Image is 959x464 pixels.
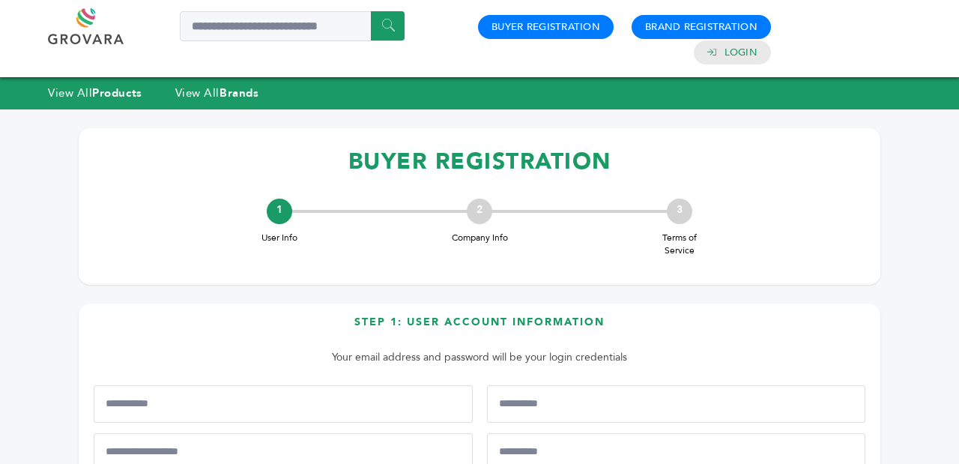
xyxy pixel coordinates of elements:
[650,232,710,257] span: Terms of Service
[94,385,473,423] input: First Name*
[249,232,309,244] span: User Info
[48,85,142,100] a: View AllProducts
[491,20,600,34] a: Buyer Registration
[487,385,866,423] input: Last Name*
[94,139,865,184] h1: BUYER REGISTRATION
[450,232,509,244] span: Company Info
[667,199,692,224] div: 3
[94,315,865,341] h3: Step 1: User Account Information
[724,46,757,59] a: Login
[267,199,292,224] div: 1
[467,199,492,224] div: 2
[180,11,405,41] input: Search a product or brand...
[175,85,259,100] a: View AllBrands
[220,85,258,100] strong: Brands
[645,20,757,34] a: Brand Registration
[92,85,142,100] strong: Products
[101,349,858,367] p: Your email address and password will be your login credentials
